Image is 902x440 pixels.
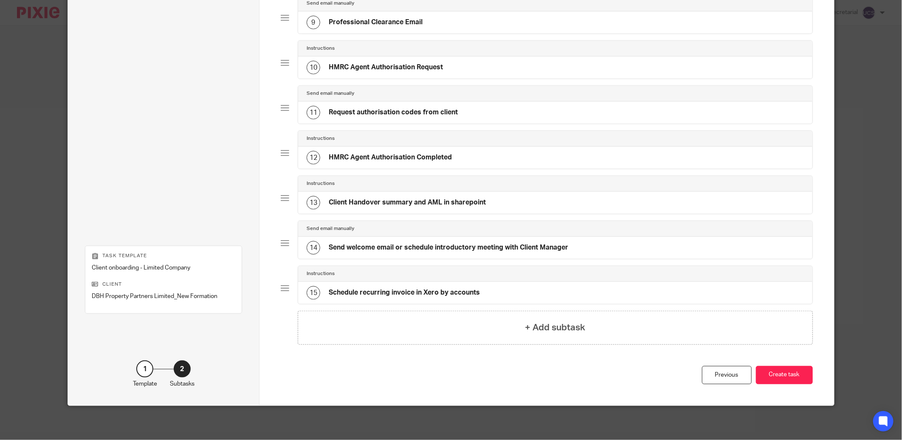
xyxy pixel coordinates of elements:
[329,63,443,72] h4: HMRC Agent Authorisation Request
[307,196,320,210] div: 13
[92,281,235,288] p: Client
[329,153,452,162] h4: HMRC Agent Authorisation Completed
[756,366,813,384] button: Create task
[307,16,320,29] div: 9
[307,61,320,74] div: 10
[133,380,157,388] p: Template
[702,366,752,384] div: Previous
[307,225,354,232] h4: Send email manually
[307,106,320,119] div: 11
[307,151,320,165] div: 12
[307,180,335,187] h4: Instructions
[329,243,568,252] h4: Send welcome email or schedule introductory meeting with Client Manager
[307,45,335,52] h4: Instructions
[174,361,191,378] div: 2
[525,321,585,334] h4: + Add subtask
[170,380,194,388] p: Subtasks
[329,198,486,207] h4: Client Handover summary and AML in sharepoint
[307,270,335,277] h4: Instructions
[307,241,320,255] div: 14
[307,286,320,300] div: 15
[92,253,235,259] p: Task template
[329,288,480,297] h4: Schedule recurring invoice in Xero by accounts
[307,90,354,97] h4: Send email manually
[136,361,153,378] div: 1
[329,18,423,27] h4: Professional Clearance Email
[329,108,458,117] h4: Request authorisation codes from client
[307,135,335,142] h4: Instructions
[92,264,235,272] p: Client onboarding - Limited Company
[92,292,235,301] p: DBH Property Partners Limited_New Formation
